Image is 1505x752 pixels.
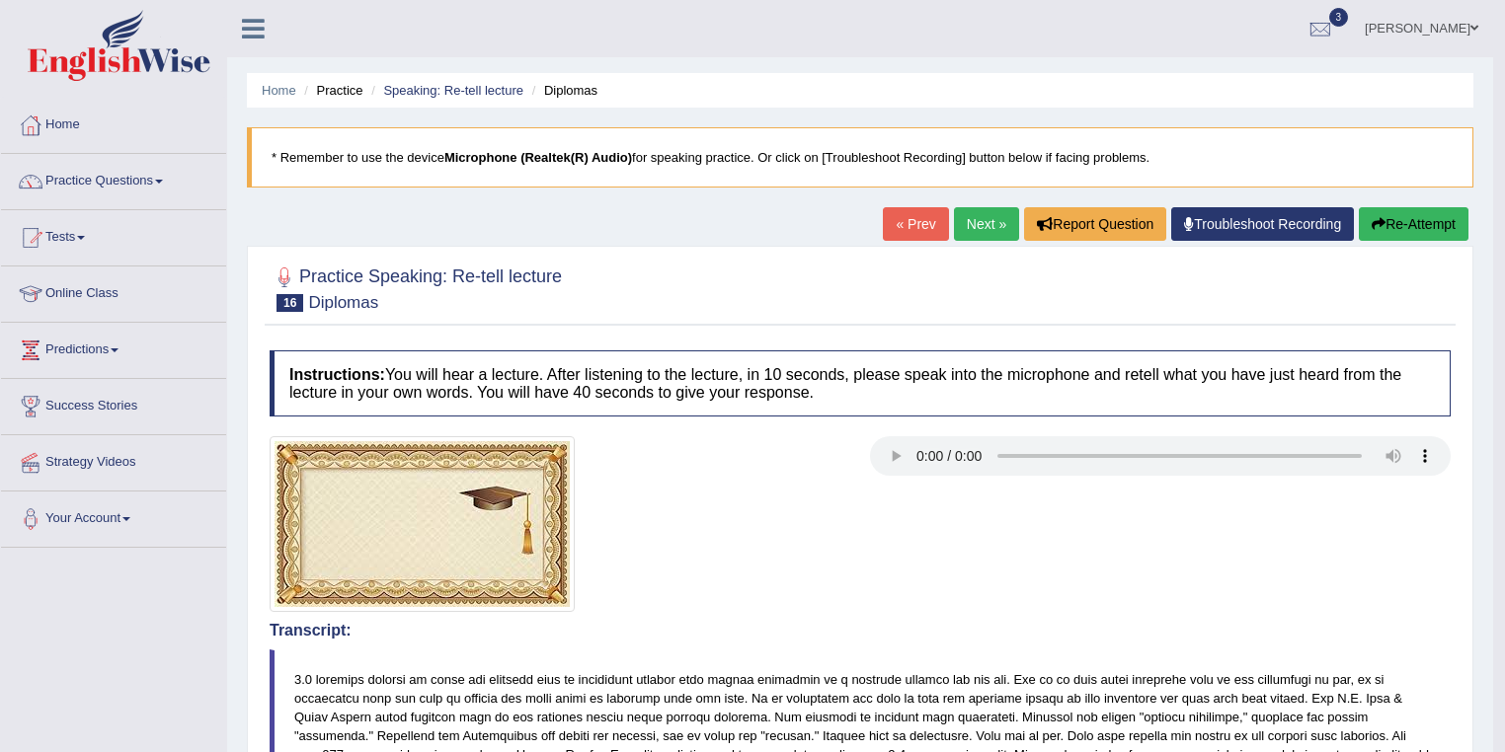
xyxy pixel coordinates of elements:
a: Predictions [1,323,226,372]
b: Microphone (Realtek(R) Audio) [444,150,632,165]
a: Online Class [1,266,226,316]
a: Home [1,98,226,147]
li: Practice [299,81,362,100]
a: Your Account [1,491,226,541]
a: Tests [1,210,226,260]
h4: Transcript: [270,622,1451,639]
small: Diplomas [308,293,378,312]
a: Troubleshoot Recording [1171,207,1354,241]
a: « Prev [883,207,948,241]
h4: You will hear a lecture. After listening to the lecture, in 10 seconds, please speak into the mic... [270,350,1451,416]
span: 3 [1329,8,1349,27]
a: Practice Questions [1,154,226,203]
blockquote: * Remember to use the device for speaking practice. Or click on [Troubleshoot Recording] button b... [247,127,1473,188]
span: 16 [277,294,303,312]
a: Home [262,83,296,98]
h2: Practice Speaking: Re-tell lecture [270,263,562,312]
a: Strategy Videos [1,435,226,485]
a: Speaking: Re-tell lecture [383,83,523,98]
b: Instructions: [289,366,385,383]
button: Re-Attempt [1359,207,1468,241]
li: Diplomas [527,81,597,100]
button: Report Question [1024,207,1166,241]
a: Success Stories [1,379,226,428]
a: Next » [954,207,1019,241]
